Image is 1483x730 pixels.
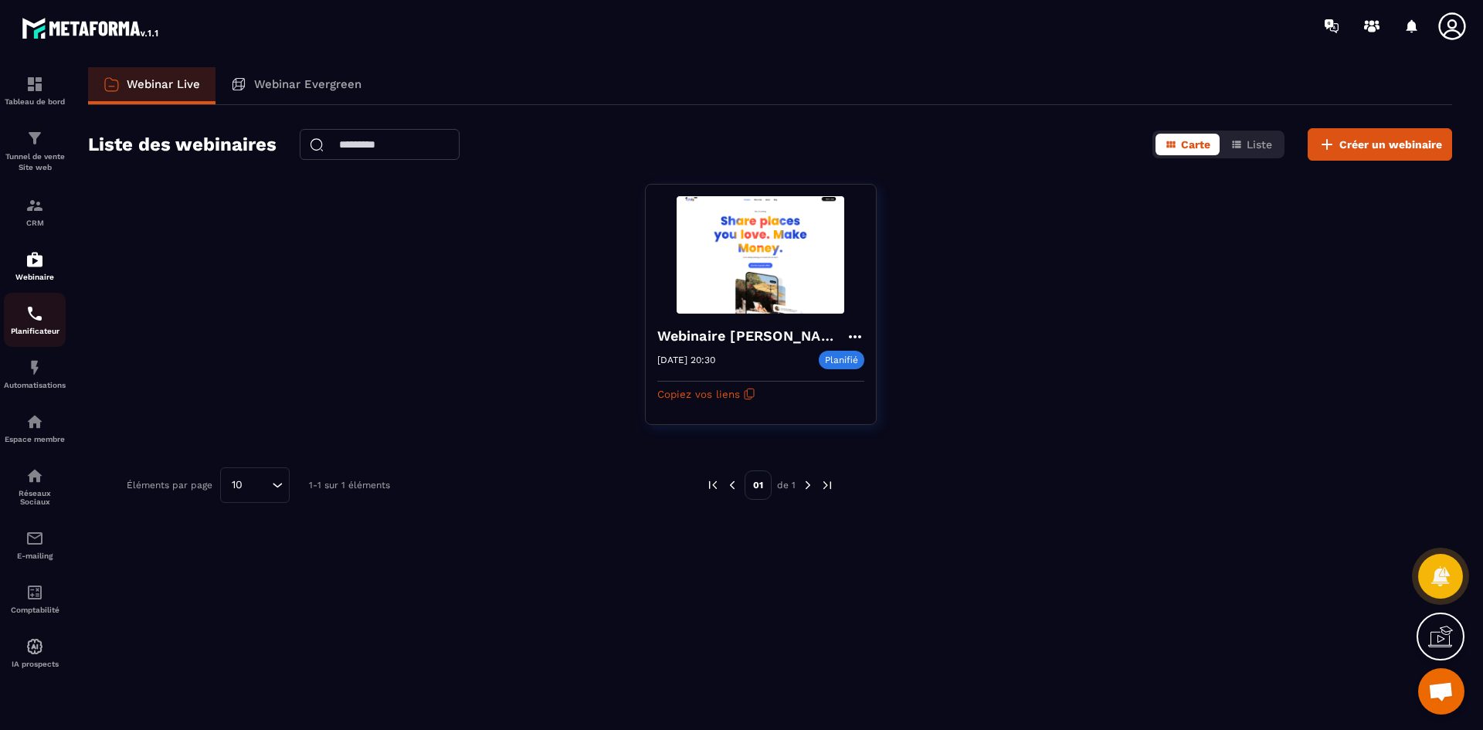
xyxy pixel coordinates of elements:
[1247,138,1272,151] span: Liste
[4,97,66,106] p: Tableau de bord
[1339,137,1442,152] span: Créer un webinaire
[4,347,66,401] a: automationsautomationsAutomatisations
[25,529,44,548] img: email
[4,401,66,455] a: automationsautomationsEspace membre
[4,489,66,506] p: Réseaux Sociaux
[725,478,739,492] img: prev
[4,435,66,443] p: Espace membre
[25,75,44,93] img: formation
[1156,134,1220,155] button: Carte
[4,381,66,389] p: Automatisations
[745,470,772,500] p: 01
[88,67,215,104] a: Webinar Live
[127,77,200,91] p: Webinar Live
[25,250,44,269] img: automations
[4,239,66,293] a: automationsautomationsWebinaire
[88,129,277,160] h2: Liste des webinaires
[25,413,44,431] img: automations
[4,572,66,626] a: accountantaccountantComptabilité
[4,151,66,173] p: Tunnel de vente Site web
[248,477,268,494] input: Search for option
[820,478,834,492] img: next
[25,358,44,377] img: automations
[657,382,755,406] button: Copiez vos liens
[309,480,390,491] p: 1-1 sur 1 éléments
[1221,134,1281,155] button: Liste
[226,477,248,494] span: 10
[25,196,44,215] img: formation
[801,478,815,492] img: next
[220,467,290,503] div: Search for option
[25,583,44,602] img: accountant
[657,325,846,347] h4: Webinaire [PERSON_NAME]
[254,77,361,91] p: Webinar Evergreen
[1308,128,1452,161] button: Créer un webinaire
[4,660,66,668] p: IA prospects
[25,637,44,656] img: automations
[4,63,66,117] a: formationformationTableau de bord
[4,117,66,185] a: formationformationTunnel de vente Site web
[4,327,66,335] p: Planificateur
[819,351,864,369] p: Planifié
[4,273,66,281] p: Webinaire
[22,14,161,42] img: logo
[1181,138,1210,151] span: Carte
[25,304,44,323] img: scheduler
[1418,668,1464,715] a: Ouvrir le chat
[657,355,715,365] p: [DATE] 20:30
[25,129,44,148] img: formation
[4,606,66,614] p: Comptabilité
[4,293,66,347] a: schedulerschedulerPlanificateur
[706,478,720,492] img: prev
[777,479,796,491] p: de 1
[4,185,66,239] a: formationformationCRM
[4,518,66,572] a: emailemailE-mailing
[127,480,212,491] p: Éléments par page
[4,219,66,227] p: CRM
[657,196,864,314] img: webinar-background
[4,552,66,560] p: E-mailing
[4,455,66,518] a: social-networksocial-networkRéseaux Sociaux
[25,467,44,485] img: social-network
